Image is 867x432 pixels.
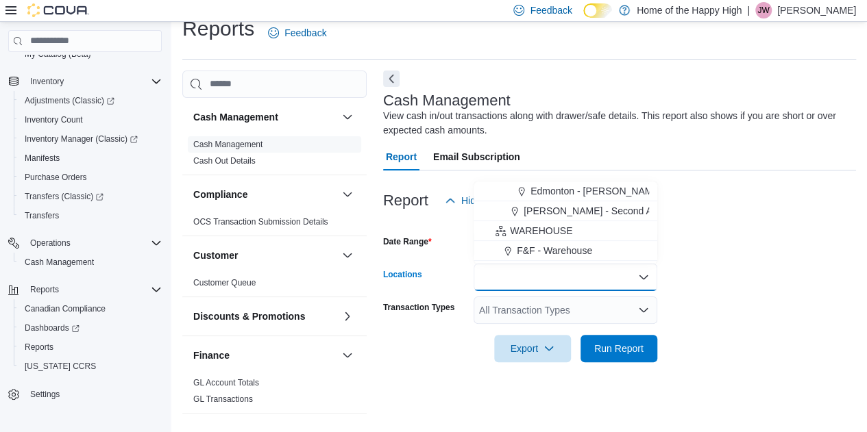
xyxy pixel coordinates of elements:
label: Date Range [383,236,432,247]
span: Canadian Compliance [19,301,162,317]
span: JW [757,2,769,18]
a: Cash Management [193,140,262,149]
span: Inventory Count [25,114,83,125]
span: Transfers [25,210,59,221]
div: Finance [182,374,367,413]
button: Inventory [3,72,167,91]
button: Operations [25,235,76,251]
span: Washington CCRS [19,358,162,374]
label: Locations [383,269,422,280]
h3: Customer [193,249,238,262]
button: Customer [193,249,337,262]
button: Hide Parameters [439,187,539,214]
span: Reports [19,339,162,355]
button: Reports [14,338,167,357]
span: Email Subscription [433,143,520,170]
button: [PERSON_NAME] - Second Ave - Prairie Records [474,201,657,221]
button: My Catalog (Beta) [14,45,167,64]
span: Cash Management [25,257,94,268]
a: Cash Management [19,254,99,270]
button: [US_STATE] CCRS [14,357,167,376]
button: F&F - Warehouse [474,241,657,261]
div: Jacob Williams [755,2,772,18]
button: Customer [339,247,356,264]
h3: Cash Management [383,92,511,109]
a: Transfers (Classic) [19,188,109,205]
button: Reports [25,281,64,298]
button: Open list of options [638,305,649,316]
span: F&F - Warehouse [517,244,592,257]
a: Purchase Orders [19,169,93,186]
span: Cash Management [193,139,262,150]
span: Run Report [594,342,644,355]
span: Customer Queue [193,277,256,288]
span: Reports [25,281,162,298]
h3: Cash Management [193,110,278,124]
a: Manifests [19,150,65,166]
a: OCS Transaction Submission Details [193,217,328,227]
button: Run Report [581,335,657,362]
p: [PERSON_NAME] [777,2,856,18]
span: Cash Management [19,254,162,270]
button: Compliance [339,186,356,203]
span: Inventory [30,76,64,87]
p: Home of the Happy High [637,2,742,18]
h1: Reports [182,15,254,42]
a: Feedback [262,19,332,47]
span: Reports [25,342,53,353]
button: WAREHOUSE [474,221,657,241]
a: Adjustments (Classic) [14,91,167,110]
span: [PERSON_NAME] - Second Ave - Prairie Records [524,204,737,218]
button: Finance [193,348,337,362]
span: Operations [30,238,71,249]
span: GL Account Totals [193,377,259,388]
div: View cash in/out transactions along with drawer/safe details. This report also shows if you are s... [383,109,849,138]
img: Cova [27,3,89,17]
div: Choose from the following options [474,181,657,261]
span: My Catalog (Beta) [19,46,162,62]
button: Canadian Compliance [14,299,167,318]
input: Dark Mode [583,3,612,18]
span: My Catalog (Beta) [25,49,91,60]
button: Transfers [14,206,167,225]
button: Inventory Count [14,110,167,129]
button: Cash Management [339,109,356,125]
span: Inventory Manager (Classic) [25,134,138,144]
span: OCS Transaction Submission Details [193,216,328,227]
span: GL Transactions [193,394,253,405]
a: Cash Out Details [193,156,256,166]
button: Discounts & Promotions [339,308,356,325]
a: GL Transactions [193,394,253,404]
span: Feedback [530,3,572,17]
span: [US_STATE] CCRS [25,361,96,372]
span: Adjustments (Classic) [25,95,114,106]
a: My Catalog (Beta) [19,46,97,62]
span: Purchase Orders [25,172,87,183]
button: Settings [3,384,167,404]
a: Inventory Manager (Classic) [19,131,143,147]
button: Cash Management [14,253,167,272]
a: [US_STATE] CCRS [19,358,101,374]
span: Dashboards [25,322,80,333]
span: Inventory Count [19,112,162,128]
a: Settings [25,386,65,403]
span: WAREHOUSE [510,224,572,238]
span: Report [386,143,417,170]
a: Reports [19,339,59,355]
a: Dashboards [14,318,167,338]
span: Operations [25,235,162,251]
span: Reports [30,284,59,295]
a: GL Account Totals [193,378,259,387]
a: Canadian Compliance [19,301,111,317]
span: Settings [25,385,162,403]
div: Customer [182,275,367,296]
span: Canadian Compliance [25,303,106,314]
button: Edmonton - [PERSON_NAME] Way - Fire & Flower [474,181,657,201]
span: Adjustments (Classic) [19,92,162,109]
span: Settings [30,389,60,400]
span: Feedback [284,26,326,40]
span: Manifests [25,153,60,164]
a: Customer Queue [193,278,256,288]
